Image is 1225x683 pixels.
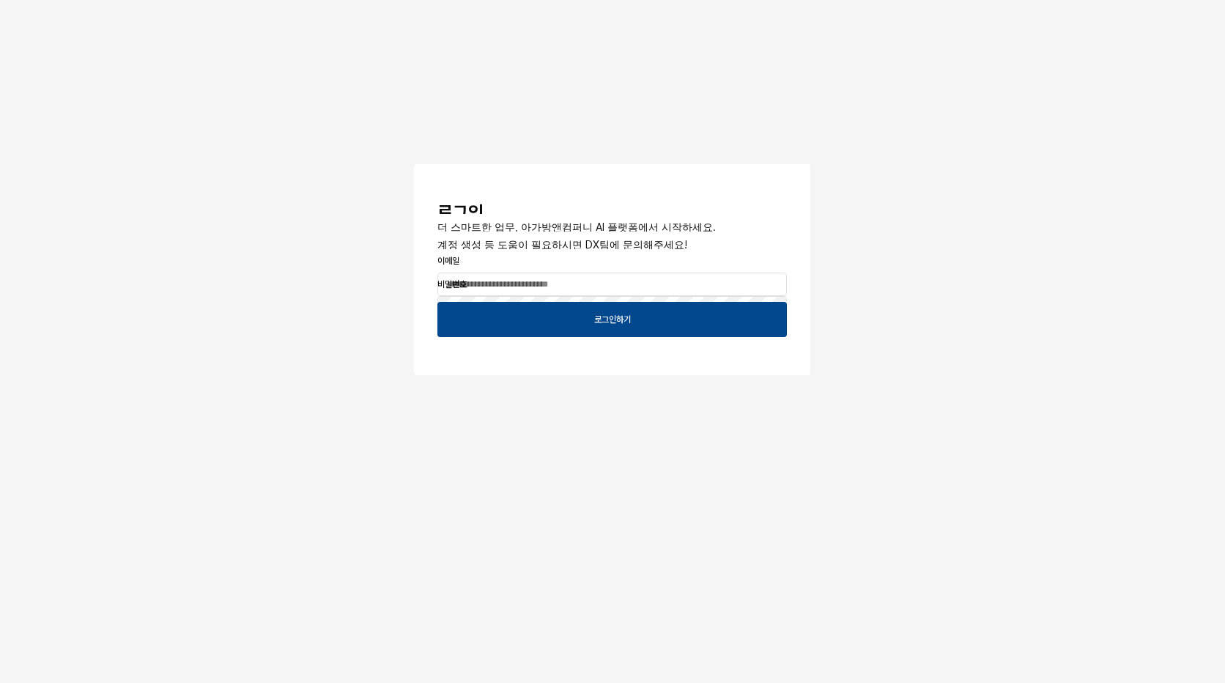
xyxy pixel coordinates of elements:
[437,278,787,291] p: 비밀번호
[437,202,787,223] h3: 로그인
[437,302,787,337] button: 로그인하기
[437,254,787,267] p: 이메일
[437,237,787,252] p: 계정 생성 등 도움이 필요하시면 DX팀에 문의해주세요!
[594,314,631,325] p: 로그인하기
[437,219,787,235] p: 더 스마트한 업무, 아가방앤컴퍼니 AI 플랫폼에서 시작하세요.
